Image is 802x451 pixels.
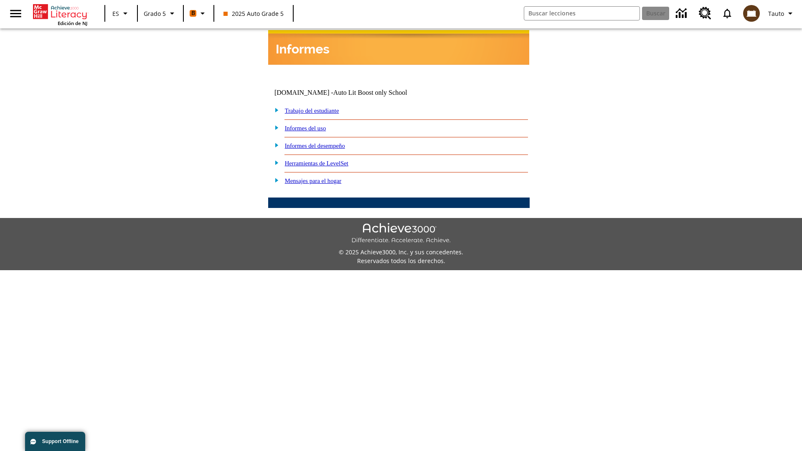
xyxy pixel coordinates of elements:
td: [DOMAIN_NAME] - [274,89,428,96]
a: Informes del uso [285,125,326,132]
span: Grado 5 [144,9,166,18]
span: Support Offline [42,438,79,444]
img: header [268,30,529,65]
img: plus.gif [270,141,279,149]
nobr: Auto Lit Boost only School [333,89,407,96]
a: Herramientas de LevelSet [285,160,348,167]
a: Mensajes para el hogar [285,177,342,184]
button: Abrir el menú lateral [3,1,28,26]
a: Informes del desempeño [285,142,345,149]
img: avatar image [743,5,760,22]
button: Perfil/Configuración [765,6,799,21]
span: ES [112,9,119,18]
span: Tauto [768,9,784,18]
img: Achieve3000 Differentiate Accelerate Achieve [351,223,451,244]
span: B [191,8,195,18]
img: plus.gif [270,106,279,114]
span: 2025 Auto Grade 5 [223,9,284,18]
span: Edición de NJ [58,20,87,26]
div: Portada [33,3,87,26]
img: plus.gif [270,176,279,184]
img: plus.gif [270,124,279,131]
button: Boost El color de la clase es anaranjado. Cambiar el color de la clase. [186,6,211,21]
a: Centro de recursos, Se abrirá en una pestaña nueva. [694,2,716,25]
button: Grado: Grado 5, Elige un grado [140,6,180,21]
img: plus.gif [270,159,279,166]
a: Notificaciones [716,3,738,24]
input: Buscar campo [524,7,640,20]
a: Trabajo del estudiante [285,107,339,114]
button: Support Offline [25,432,85,451]
button: Lenguaje: ES, Selecciona un idioma [108,6,135,21]
a: Centro de información [671,2,694,25]
button: Escoja un nuevo avatar [738,3,765,24]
